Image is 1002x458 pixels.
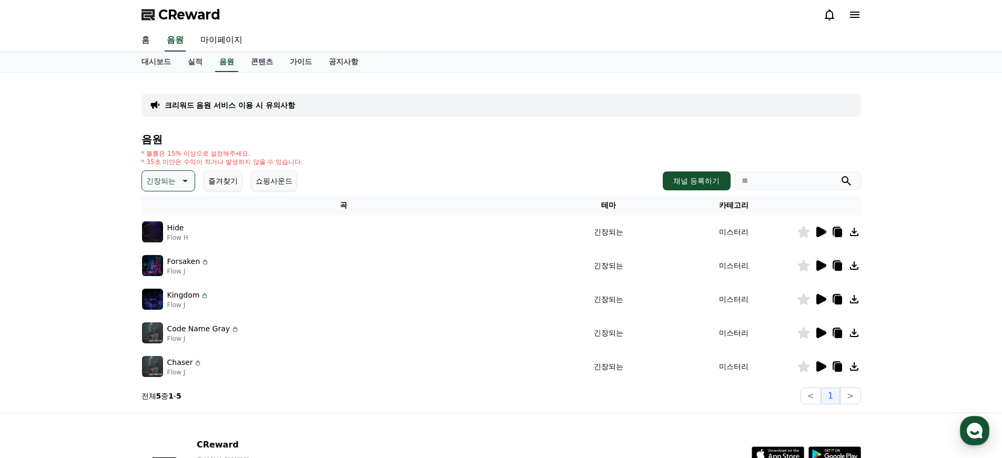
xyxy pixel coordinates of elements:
[133,29,158,52] a: 홈
[192,29,251,52] a: 마이페이지
[663,171,730,190] button: 채널 등록하기
[167,301,209,309] p: Flow J
[141,149,303,158] p: * 볼륨은 15% 이상으로 설정해주세요.
[141,196,546,215] th: 곡
[142,289,163,310] img: music
[146,174,176,188] p: 긴장되는
[141,170,195,191] button: 긴장되는
[801,388,821,404] button: <
[167,334,240,343] p: Flow J
[167,368,203,376] p: Flow J
[671,350,796,383] td: 미스터리
[167,267,210,276] p: Flow J
[165,100,295,110] a: 크리워드 음원 서비스 이용 시 유의사항
[141,6,220,23] a: CReward
[141,158,303,166] p: * 35초 미만은 수익이 적거나 발생하지 않을 수 있습니다.
[133,52,179,72] a: 대시보드
[167,357,193,368] p: Chaser
[215,52,238,72] a: 음원
[671,196,796,215] th: 카테고리
[671,316,796,350] td: 미스터리
[168,392,174,400] strong: 1
[546,249,671,282] td: 긴장되는
[671,282,796,316] td: 미스터리
[142,356,163,377] img: music
[251,170,297,191] button: 쇼핑사운드
[320,52,367,72] a: 공지사항
[821,388,840,404] button: 1
[179,52,211,72] a: 실적
[281,52,320,72] a: 가이드
[142,255,163,276] img: music
[141,391,181,401] p: 전체 중 -
[142,322,163,343] img: music
[167,323,230,334] p: Code Name Gray
[176,392,181,400] strong: 5
[546,196,671,215] th: 테마
[546,316,671,350] td: 긴장되는
[167,290,200,301] p: Kingdom
[204,170,242,191] button: 즐겨찾기
[141,134,861,145] h4: 음원
[167,256,200,267] p: Forsaken
[167,222,184,233] p: Hide
[167,233,188,242] p: Flow H
[165,29,186,52] a: 음원
[242,52,281,72] a: 콘텐츠
[156,392,161,400] strong: 5
[197,439,325,451] p: CReward
[546,282,671,316] td: 긴장되는
[546,215,671,249] td: 긴장되는
[158,6,220,23] span: CReward
[142,221,163,242] img: music
[840,388,861,404] button: >
[671,215,796,249] td: 미스터리
[546,350,671,383] td: 긴장되는
[671,249,796,282] td: 미스터리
